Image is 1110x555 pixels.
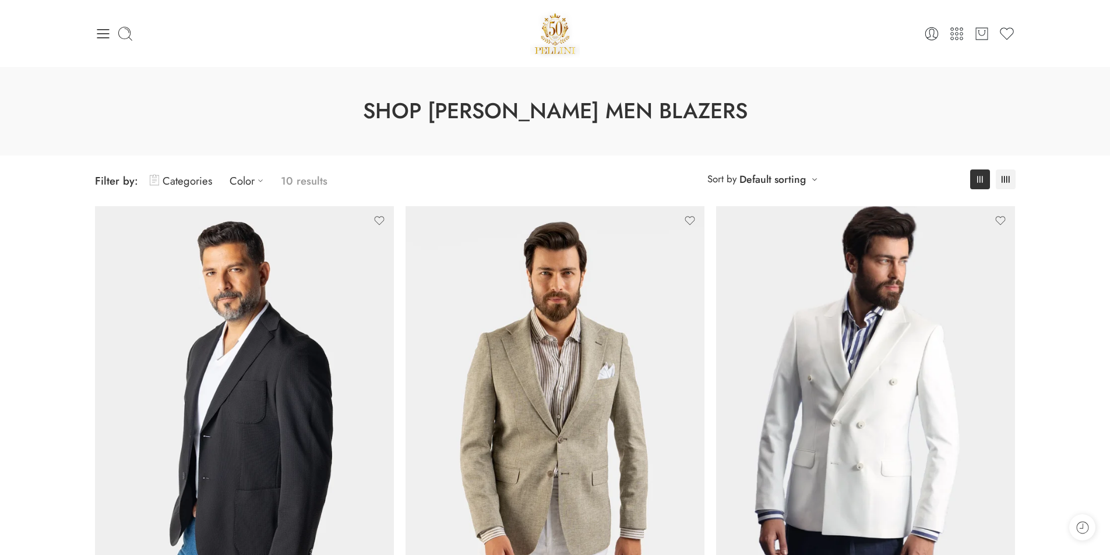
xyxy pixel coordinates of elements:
[150,167,212,195] a: Categories
[739,171,806,188] a: Default sorting
[924,26,940,42] a: Login / Register
[530,9,580,58] img: Pellini
[999,26,1015,42] a: Wishlist
[95,173,138,189] span: Filter by:
[707,169,737,189] span: Sort by
[974,26,990,42] a: Cart
[230,167,269,195] a: Color
[530,9,580,58] a: Pellini -
[29,96,1081,126] h1: Shop [PERSON_NAME] Men Blazers
[281,167,327,195] p: 10 results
